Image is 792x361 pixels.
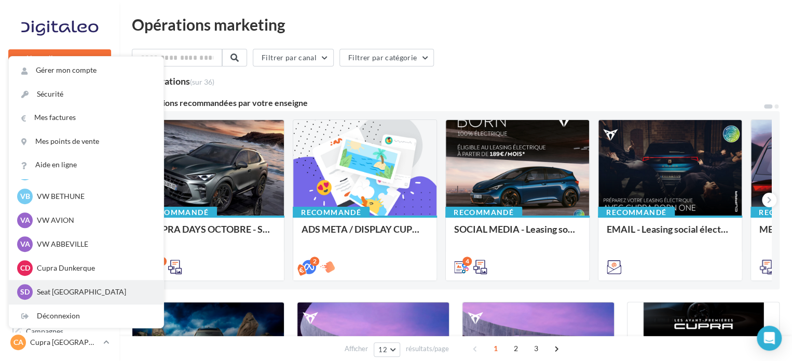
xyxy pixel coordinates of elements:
a: Campagnes [6,182,113,204]
a: Visibilité en ligne [6,156,113,178]
span: résultats/page [406,344,449,354]
div: EMAIL - Leasing social électrique - CUPRA Born One [607,224,733,245]
a: Sécurité [9,83,163,106]
a: Boîte de réception6 [6,129,113,152]
div: 35 [132,75,214,86]
a: Contacts [6,208,113,230]
a: Mes factures [9,106,163,129]
div: opérations [145,76,214,86]
button: Nouvelle campagne [8,49,111,67]
span: 12 [378,345,387,354]
p: VW AVION [37,215,151,225]
div: Recommandé [140,207,217,218]
div: Déconnexion [9,304,163,328]
p: VW BETHUNE [37,191,151,202]
span: 1 [487,340,504,357]
span: VA [20,239,30,249]
a: Calendrier [6,260,113,282]
button: 12 [374,342,400,357]
p: Cupra Dunkerque [37,263,151,273]
p: Seat [GEOGRAPHIC_DATA] [37,287,151,297]
span: (sur 36) [190,77,214,86]
p: Cupra [GEOGRAPHIC_DATA] [30,337,99,347]
span: CA [13,337,23,347]
div: Recommandé [598,207,675,218]
span: CD [20,263,30,273]
div: CUPRA DAYS OCTOBRE - SOME [149,224,276,245]
a: Opérations [6,104,113,126]
a: CA Cupra [GEOGRAPHIC_DATA] [8,332,111,352]
div: SOCIAL MEDIA - Leasing social électrique - CUPRA Born [454,224,581,245]
a: Médiathèque [6,234,113,256]
div: 5 opérations recommandées par votre enseigne [132,99,763,107]
div: ADS META / DISPLAY CUPRA DAYS Septembre 2025 [302,224,428,245]
button: Filtrer par catégorie [339,49,434,66]
span: VB [20,191,30,202]
div: Recommandé [293,207,370,218]
a: Gérer mon compte [9,59,163,82]
span: 3 [528,340,544,357]
button: Notifications 4 [6,78,109,100]
span: VA [20,215,30,225]
span: Afficher [345,344,368,354]
div: Recommandé [445,207,522,218]
div: 2 [310,257,319,266]
div: Open Intercom Messenger [757,326,782,351]
span: 2 [508,340,524,357]
div: Opérations marketing [132,17,780,32]
div: 4 [462,257,472,266]
span: SD [20,287,30,297]
button: Filtrer par canal [253,49,334,66]
a: Mes points de vente [9,130,163,153]
a: PLV et print personnalisable [6,285,113,316]
a: Aide en ligne [9,153,163,177]
p: VW ABBEVILLE [37,239,151,249]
